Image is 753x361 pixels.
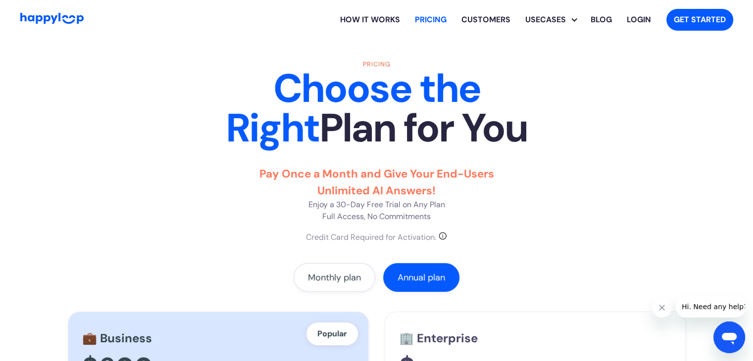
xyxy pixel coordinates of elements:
[306,231,436,243] div: Credit Card Required for Activation.
[226,63,480,154] strong: Choose the Right
[676,296,745,317] iframe: Message from company
[20,13,84,24] img: HappyLoop Logo
[619,4,658,36] a: Log in to your HappyLoop account
[713,321,745,353] iframe: Button to launch messaging window
[333,4,407,36] a: Learn how HappyLoop works
[241,166,513,223] p: Enjoy a 30-Day Free Trial on Any Plan Full Access, No Commitments
[666,9,733,31] a: Get started with HappyLoop
[306,322,358,346] div: Popular
[652,298,672,317] iframe: Close message
[398,272,445,282] div: Annual plan
[6,7,71,15] span: Hi. Need any help?
[82,330,152,346] strong: 💼 Business
[583,4,619,36] a: Visit the HappyLoop blog for insights
[259,167,494,198] strong: Pay Once a Month and Give Your End-Users Unlimited AI Answers!
[203,59,550,69] div: Pricing
[525,4,583,36] div: Usecases
[454,4,518,36] a: Learn how HappyLoop works
[399,330,478,346] strong: 🏢 Enterprise
[518,14,573,26] div: Usecases
[407,4,454,36] a: View HappyLoop pricing plans
[308,272,361,282] div: Monthly plan
[518,4,583,36] div: Explore HappyLoop use cases
[319,102,527,154] strong: Plan for You
[20,13,84,27] a: Go to Home Page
